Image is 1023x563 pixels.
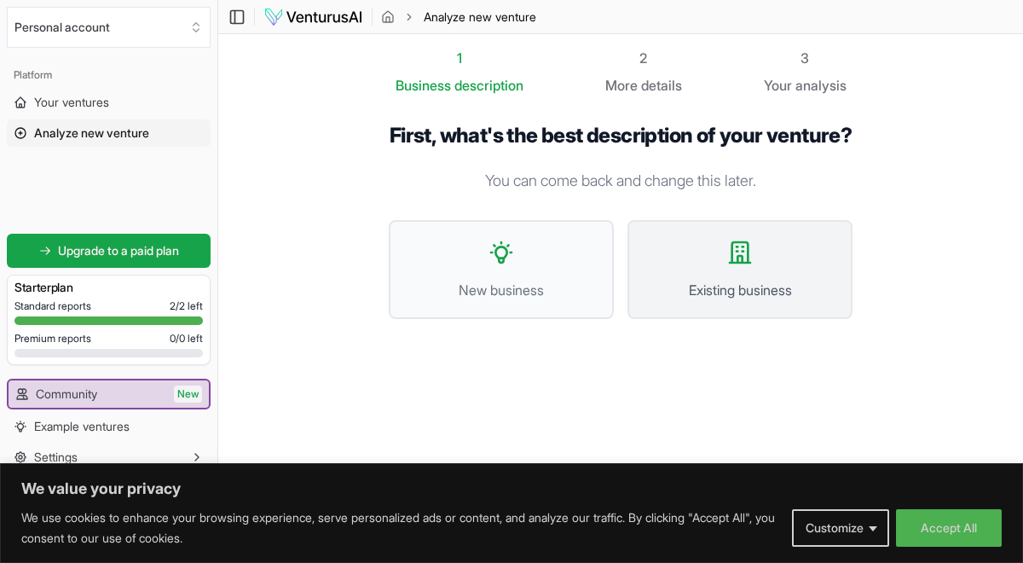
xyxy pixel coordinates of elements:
[36,386,97,403] span: Community
[396,75,451,96] span: Business
[764,48,847,68] div: 3
[795,77,847,94] span: analysis
[424,9,536,26] span: Analyze new venture
[792,509,889,547] button: Customize
[21,508,779,548] p: We use cookies to enhance your browsing experience, serve personalized ads or content, and analyz...
[646,280,834,300] span: Existing business
[389,123,852,148] h1: First, what's the best description of your venture?
[605,75,638,96] span: More
[454,77,523,94] span: description
[14,279,203,296] h3: Starter plan
[7,413,211,440] a: Example ventures
[389,220,614,319] button: New business
[7,7,211,48] button: Select an organization
[764,75,792,96] span: Your
[896,509,1002,547] button: Accept All
[9,380,209,408] a: CommunityNew
[34,418,130,435] span: Example ventures
[170,299,203,313] span: 2 / 2 left
[14,299,91,313] span: Standard reports
[170,332,203,345] span: 0 / 0 left
[389,169,852,193] p: You can come back and change this later.
[263,7,363,27] img: logo
[381,9,536,26] nav: breadcrumb
[7,444,211,471] button: Settings
[396,48,523,68] div: 1
[605,48,682,68] div: 2
[641,77,682,94] span: details
[58,242,179,259] span: Upgrade to a paid plan
[7,61,211,89] div: Platform
[34,94,109,111] span: Your ventures
[21,479,1002,499] p: We value your privacy
[34,449,78,466] span: Settings
[407,280,595,300] span: New business
[34,125,149,142] span: Analyze new venture
[7,234,211,268] a: Upgrade to a paid plan
[7,119,211,147] a: Analyze new venture
[174,386,202,403] span: New
[7,89,211,116] a: Your ventures
[14,332,91,345] span: Premium reports
[627,220,852,319] button: Existing business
